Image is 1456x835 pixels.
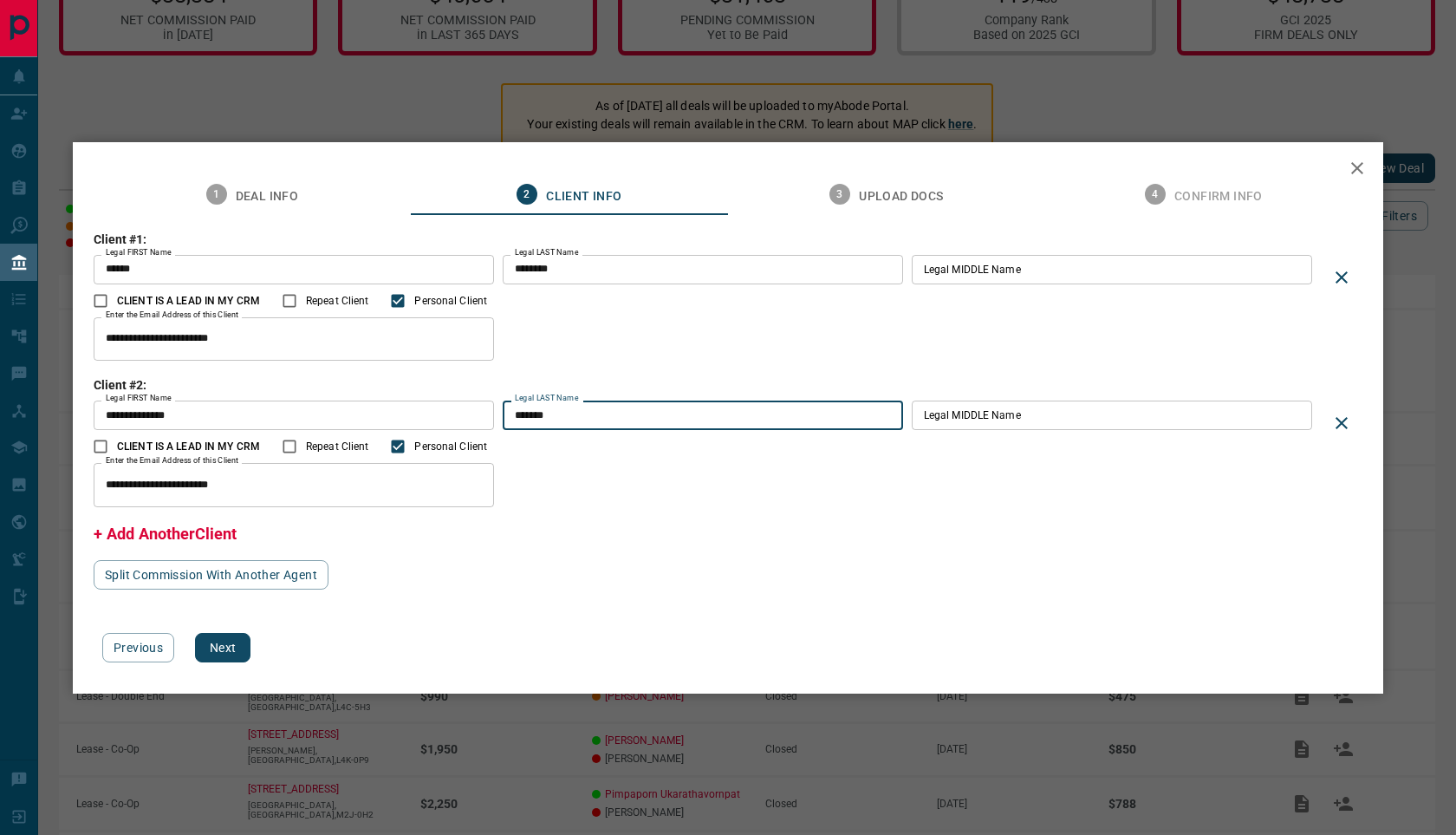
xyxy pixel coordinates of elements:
[106,455,238,466] label: Enter the Email Address of this Client
[1321,402,1362,444] div: Delete
[106,247,172,258] label: Legal FIRST Name
[94,525,237,543] span: + Add AnotherClient
[306,293,368,309] span: Repeat Client
[117,293,260,309] span: CLIENT IS A LEAD IN MY CRM
[1321,257,1362,298] div: Delete
[213,188,219,200] text: 1
[106,310,238,321] label: Enter the Email Address of this Client
[94,378,1321,392] h3: Client #2:
[837,188,843,200] text: 3
[859,189,943,205] span: Upload Docs
[414,293,487,309] span: Personal Client
[524,188,530,200] text: 2
[94,560,328,590] button: Split Commission With Another Agent
[94,232,1321,246] h3: Client #1:
[414,439,487,454] span: Personal Client
[306,439,368,454] span: Repeat Client
[515,247,578,258] label: Legal LAST Name
[106,393,172,404] label: Legal FIRST Name
[195,633,250,662] button: Next
[102,633,174,662] button: Previous
[515,393,578,404] label: Legal LAST Name
[236,189,299,205] span: Deal Info
[546,189,621,205] span: Client Info
[117,439,260,454] span: CLIENT IS A LEAD IN MY CRM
